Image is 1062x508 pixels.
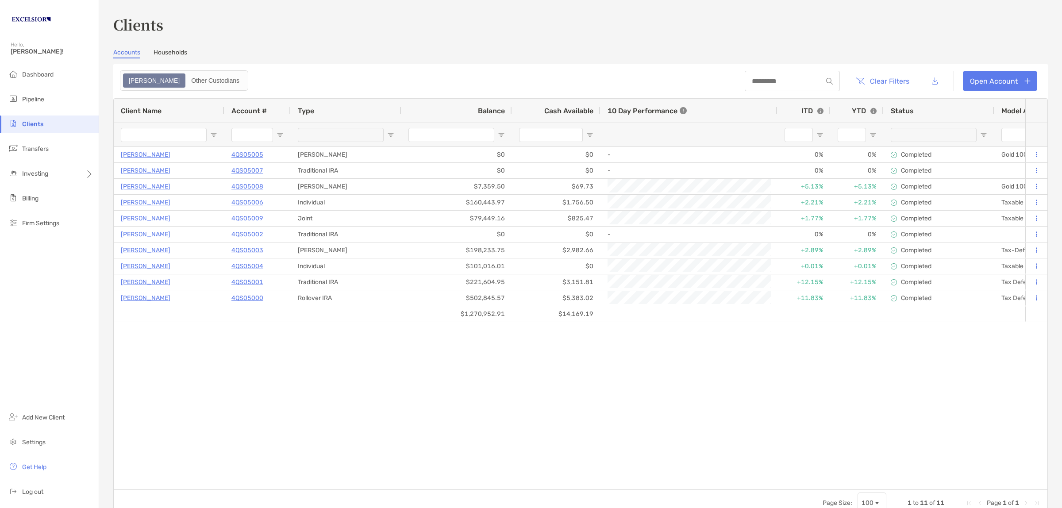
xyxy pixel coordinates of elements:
[11,48,93,55] span: [PERSON_NAME]!
[298,107,314,115] span: Type
[291,147,401,162] div: [PERSON_NAME]
[231,181,263,192] a: 4QS05008
[987,499,1001,507] span: Page
[401,163,512,178] div: $0
[22,414,65,421] span: Add New Client
[8,168,19,178] img: investing icon
[976,500,983,507] div: Previous Page
[512,258,600,274] div: $0
[8,69,19,79] img: dashboard icon
[291,242,401,258] div: [PERSON_NAME]
[291,163,401,178] div: Traditional IRA
[291,227,401,242] div: Traditional IRA
[401,242,512,258] div: $198,233.75
[831,179,884,194] div: +5.13%
[826,78,833,85] img: input icon
[852,107,877,115] div: YTD
[777,258,831,274] div: +0.01%
[231,213,263,224] a: 4QS05009
[210,131,217,139] button: Open Filter Menu
[22,195,38,202] span: Billing
[121,107,162,115] span: Client Name
[291,211,401,226] div: Joint
[801,107,823,115] div: ITD
[608,99,687,123] div: 10 Day Performance
[891,231,897,238] img: complete icon
[291,179,401,194] div: [PERSON_NAME]
[121,277,170,288] p: [PERSON_NAME]
[966,500,973,507] div: First Page
[8,486,19,496] img: logout icon
[401,274,512,290] div: $221,604.95
[277,131,284,139] button: Open Filter Menu
[831,211,884,226] div: +1.77%
[291,290,401,306] div: Rollover IRA
[512,306,600,322] div: $14,169.19
[291,274,401,290] div: Traditional IRA
[816,131,823,139] button: Open Filter Menu
[901,183,931,190] p: Completed
[891,200,897,206] img: complete icon
[231,197,263,208] a: 4QS05006
[901,278,931,286] p: Completed
[121,165,170,176] a: [PERSON_NAME]
[512,227,600,242] div: $0
[121,292,170,304] a: [PERSON_NAME]
[231,165,263,176] p: 4QS05007
[22,439,46,446] span: Settings
[231,277,263,288] a: 4QS05001
[920,499,928,507] span: 11
[891,184,897,190] img: complete icon
[777,211,831,226] div: +1.77%
[929,499,935,507] span: of
[22,463,46,471] span: Get Help
[901,215,931,222] p: Completed
[891,247,897,254] img: complete icon
[891,279,897,285] img: complete icon
[823,499,852,507] div: Page Size:
[121,149,170,160] a: [PERSON_NAME]
[777,274,831,290] div: +12.15%
[8,118,19,129] img: clients icon
[22,488,43,496] span: Log out
[777,242,831,258] div: +2.89%
[401,306,512,322] div: $1,270,952.91
[22,120,43,128] span: Clients
[113,49,140,58] a: Accounts
[777,195,831,210] div: +2.21%
[478,107,505,115] span: Balance
[963,71,1037,91] a: Open Account
[980,131,987,139] button: Open Filter Menu
[891,152,897,158] img: complete icon
[121,213,170,224] p: [PERSON_NAME]
[408,128,494,142] input: Balance Filter Input
[831,258,884,274] div: +0.01%
[831,195,884,210] div: +2.21%
[291,195,401,210] div: Individual
[608,163,770,178] div: -
[849,71,916,91] button: Clear Filters
[891,168,897,174] img: complete icon
[519,128,583,142] input: Cash Available Filter Input
[512,211,600,226] div: $825.47
[186,74,244,87] div: Other Custodians
[1003,499,1007,507] span: 1
[891,216,897,222] img: complete icon
[22,71,54,78] span: Dashboard
[512,147,600,162] div: $0
[11,4,52,35] img: Zoe Logo
[901,199,931,206] p: Completed
[121,245,170,256] a: [PERSON_NAME]
[231,229,263,240] p: 4QS05002
[8,192,19,203] img: billing icon
[231,128,273,142] input: Account # Filter Input
[401,147,512,162] div: $0
[586,131,593,139] button: Open Filter Menu
[8,461,19,472] img: get-help icon
[154,49,187,58] a: Households
[121,229,170,240] a: [PERSON_NAME]
[901,151,931,158] p: Completed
